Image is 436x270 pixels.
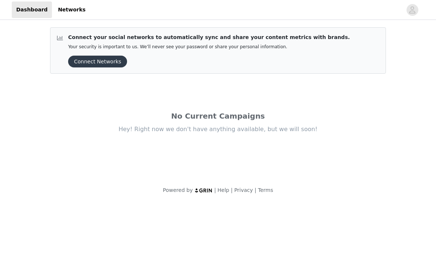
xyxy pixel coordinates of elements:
[68,56,127,67] button: Connect Networks
[163,187,193,193] span: Powered by
[68,44,350,50] p: Your security is important to us. We’ll never see your password or share your personal information.
[53,1,90,18] a: Networks
[214,187,216,193] span: |
[12,1,52,18] a: Dashboard
[63,125,373,133] div: Hey! Right now we don't have anything available, but we will soon!
[194,188,213,193] img: logo
[218,187,229,193] a: Help
[231,187,233,193] span: |
[254,187,256,193] span: |
[409,4,416,16] div: avatar
[258,187,273,193] a: Terms
[68,34,350,41] p: Connect your social networks to automatically sync and share your content metrics with brands.
[234,187,253,193] a: Privacy
[63,111,373,122] div: No Current Campaigns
